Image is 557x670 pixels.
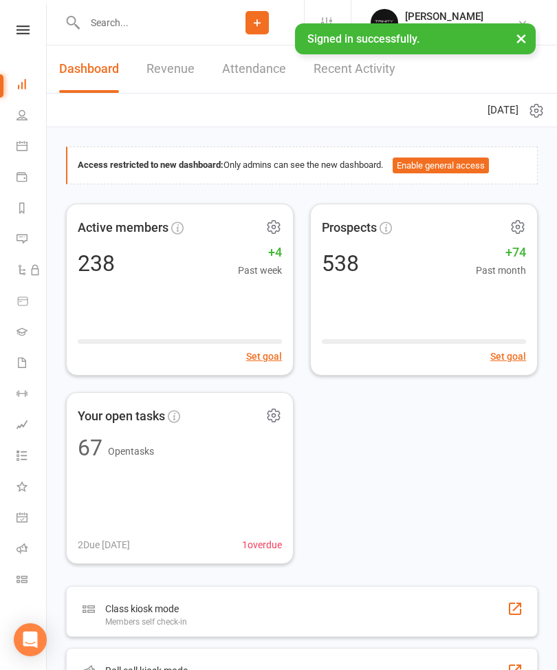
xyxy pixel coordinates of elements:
div: Members self check-in [105,617,187,627]
a: Calendar [17,132,47,163]
span: Prospects [322,218,377,238]
strong: Access restricted to new dashboard: [78,160,223,170]
div: 538 [322,252,359,274]
input: Search... [80,13,210,32]
span: Open tasks [108,446,154,457]
a: Class kiosk mode [17,565,47,596]
a: Dashboard [59,45,119,93]
span: Past week [238,263,282,278]
span: 2 Due [DATE] [78,537,130,552]
span: Your open tasks [78,407,165,426]
a: Recent Activity [314,45,395,93]
a: Assessments [17,411,47,442]
div: Open Intercom Messenger [14,623,47,656]
a: General attendance kiosk mode [17,504,47,534]
span: Active members [78,218,168,238]
a: People [17,101,47,132]
a: Product Sales [17,287,47,318]
div: 238 [78,252,115,274]
button: × [509,23,534,53]
span: Past month [476,263,526,278]
a: What's New [17,473,47,504]
div: 67 [78,437,102,459]
a: Payments [17,163,47,194]
button: Set goal [490,349,526,364]
a: Reports [17,194,47,225]
button: Enable general access [393,158,489,174]
a: Dashboard [17,70,47,101]
button: Set goal [246,349,282,364]
div: Only admins can see the new dashboard. [78,158,527,174]
span: Signed in successfully. [307,32,419,45]
div: [PERSON_NAME] [405,10,483,23]
span: [DATE] [488,102,518,118]
div: Trinity BJJ Pty Ltd [405,23,483,35]
a: Attendance [222,45,286,93]
a: Revenue [146,45,195,93]
span: +4 [238,243,282,263]
a: Roll call kiosk mode [17,534,47,565]
img: thumb_image1712106278.png [371,9,398,36]
span: +74 [476,243,526,263]
span: 1 overdue [242,537,282,552]
div: Class kiosk mode [105,601,187,617]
